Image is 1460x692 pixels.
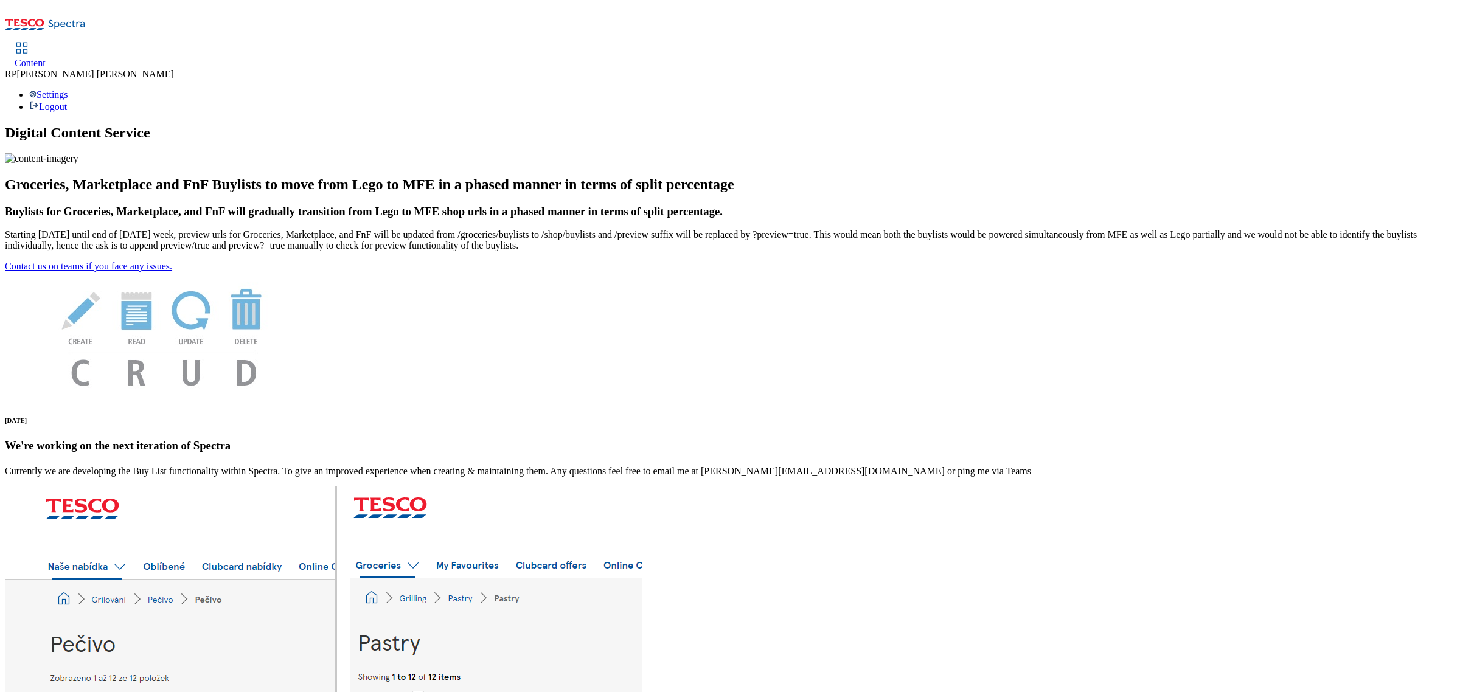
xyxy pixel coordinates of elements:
[5,417,1455,424] h6: [DATE]
[17,69,174,79] span: [PERSON_NAME] [PERSON_NAME]
[15,58,46,68] span: Content
[5,153,78,164] img: content-imagery
[29,102,67,112] a: Logout
[29,89,68,100] a: Settings
[5,69,17,79] span: RP
[5,466,1455,477] p: Currently we are developing the Buy List functionality within Spectra. To give an improved experi...
[5,229,1455,251] p: Starting [DATE] until end of [DATE] week, preview urls for Groceries, Marketplace, and FnF will b...
[15,43,46,69] a: Content
[5,176,1455,193] h2: Groceries, Marketplace and FnF Buylists to move from Lego to MFE in a phased manner in terms of s...
[5,272,321,399] img: News Image
[5,439,1455,452] h3: We're working on the next iteration of Spectra
[5,261,172,271] a: Contact us on teams if you face any issues.
[5,205,1455,218] h3: Buylists for Groceries, Marketplace, and FnF will gradually transition from Lego to MFE shop urls...
[5,125,1455,141] h1: Digital Content Service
